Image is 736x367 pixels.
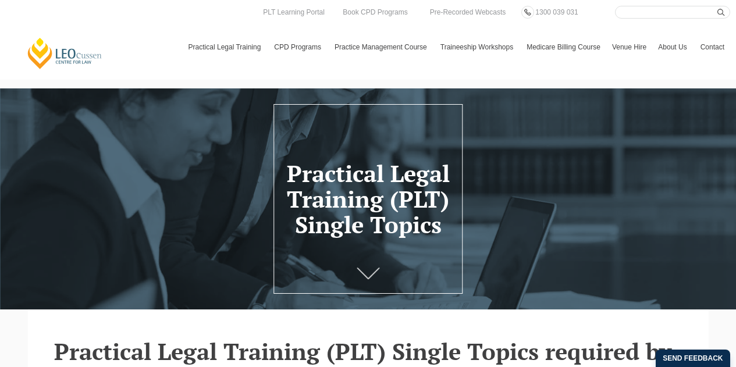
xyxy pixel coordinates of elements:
[435,30,521,64] a: Traineeship Workshops
[652,30,694,64] a: About Us
[606,30,652,64] a: Venue Hire
[26,37,104,70] a: [PERSON_NAME] Centre for Law
[535,8,578,16] span: 1300 039 031
[268,30,329,64] a: CPD Programs
[658,289,707,338] iframe: LiveChat chat widget
[329,30,435,64] a: Practice Management Course
[427,6,509,19] a: Pre-Recorded Webcasts
[260,6,328,19] a: PLT Learning Portal
[183,30,269,64] a: Practical Legal Training
[532,6,581,19] a: 1300 039 031
[340,6,410,19] a: Book CPD Programs
[280,161,457,237] h1: Practical Legal Training (PLT) Single Topics
[695,30,730,64] a: Contact
[521,30,606,64] a: Medicare Billing Course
